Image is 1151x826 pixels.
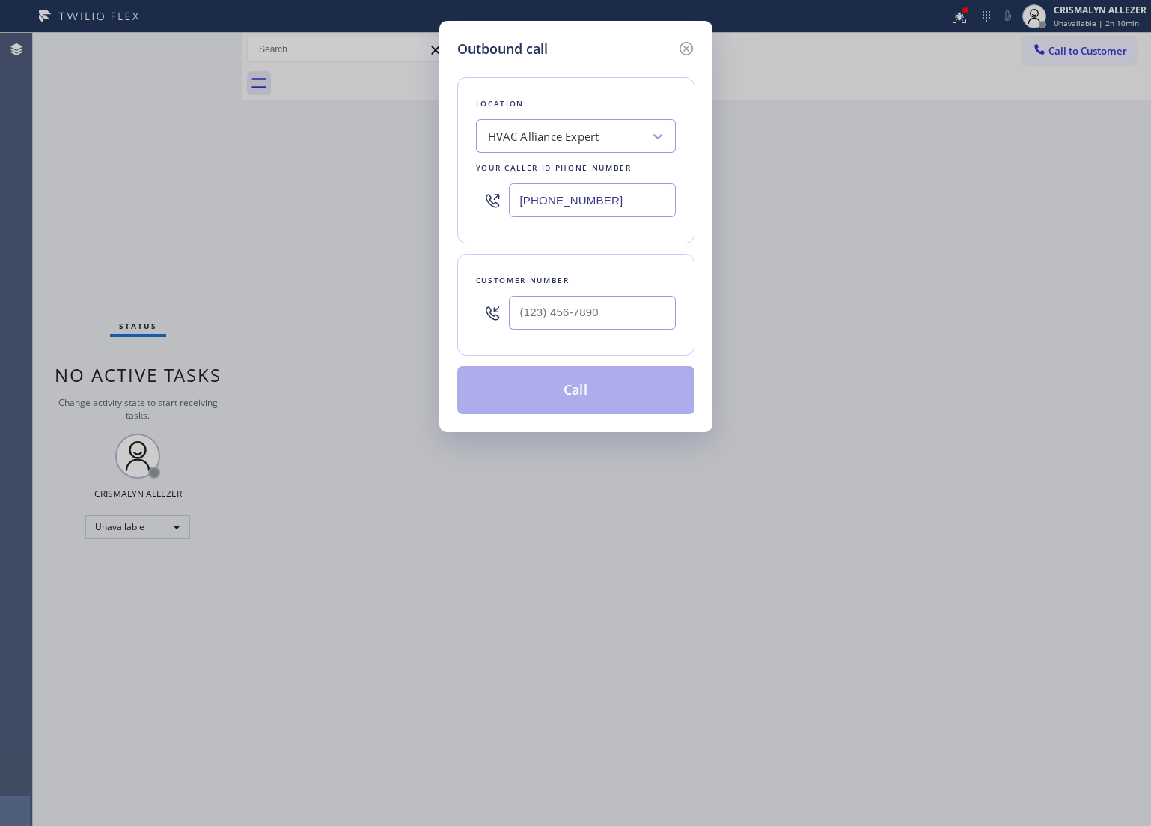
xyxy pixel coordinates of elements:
[509,183,676,217] input: (123) 456-7890
[509,296,676,330] input: (123) 456-7890
[476,96,676,112] div: Location
[457,39,548,59] h5: Outbound call
[488,128,599,145] div: HVAC Alliance Expert
[457,366,694,414] button: Call
[476,160,676,176] div: Your caller id phone number
[476,273,676,288] div: Customer number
